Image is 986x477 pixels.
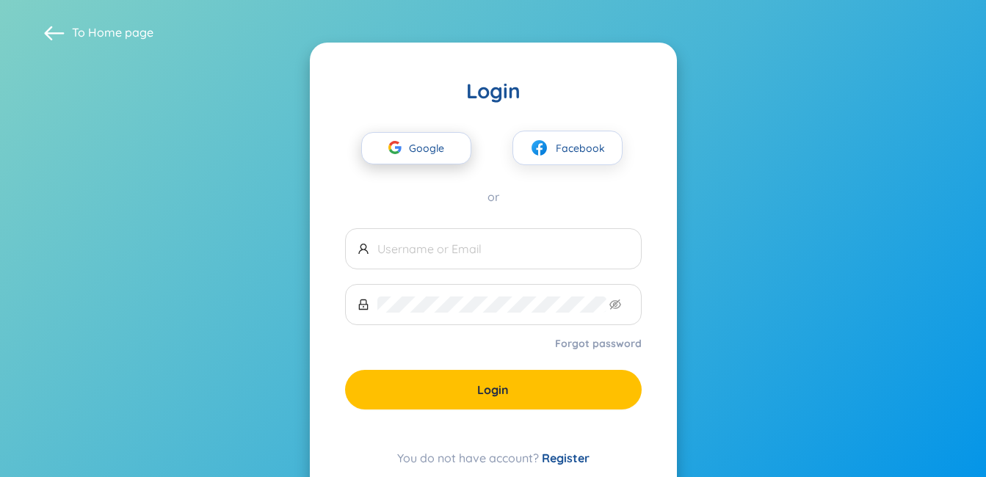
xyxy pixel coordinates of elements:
[361,132,471,164] button: Google
[72,24,153,40] span: To
[358,243,369,255] span: user
[345,189,642,205] div: or
[358,299,369,310] span: lock
[345,370,642,409] button: Login
[345,78,642,104] div: Login
[542,451,590,465] a: Register
[477,382,509,398] span: Login
[88,25,153,40] a: Home page
[409,133,452,164] span: Google
[377,241,629,257] input: Username or Email
[530,139,548,157] img: facebook
[556,140,605,156] span: Facebook
[609,299,621,310] span: eye-invisible
[345,449,642,467] div: You do not have account?
[512,131,623,165] button: facebookFacebook
[555,336,642,351] a: Forgot password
